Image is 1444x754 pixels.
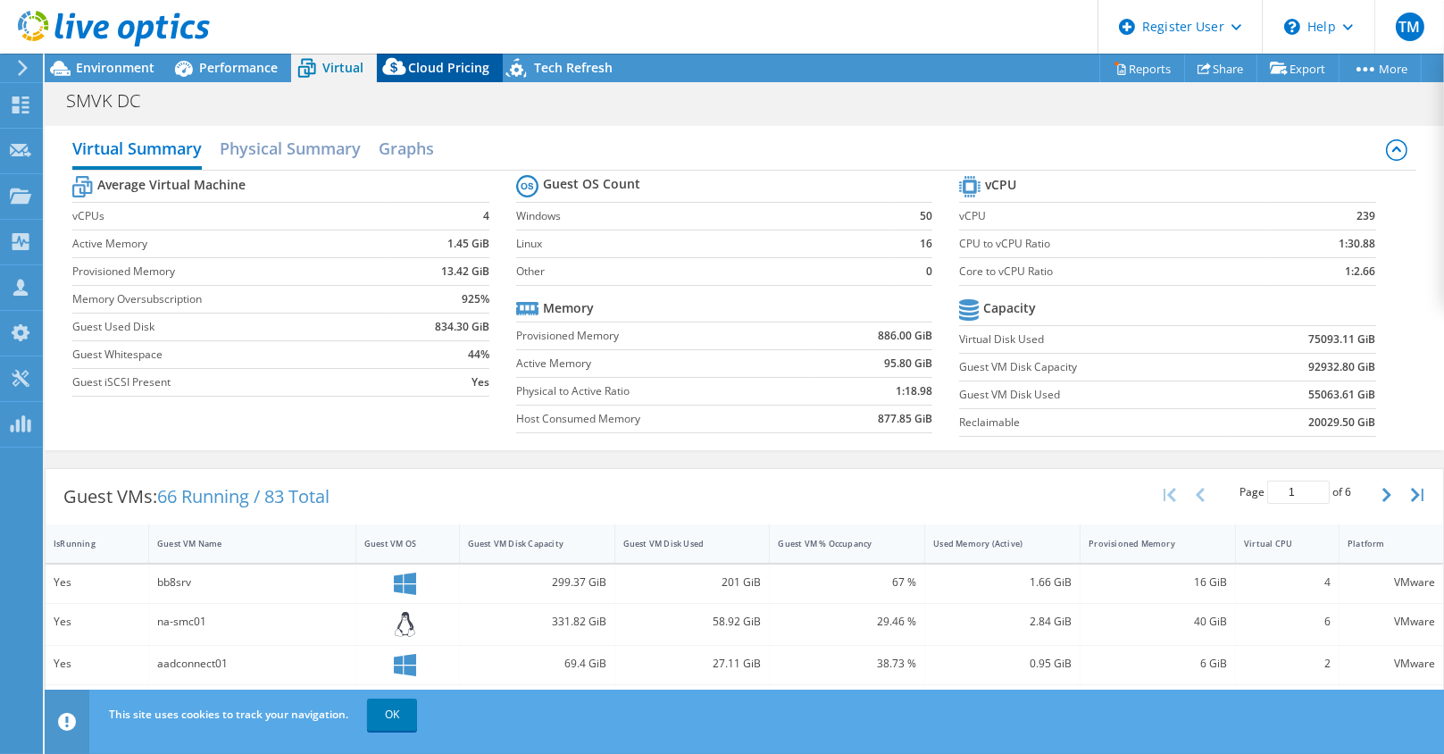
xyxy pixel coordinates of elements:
h1: SMVK DC [58,91,168,111]
div: bb8srv [157,573,347,592]
b: 1:30.88 [1340,235,1376,253]
a: Reports [1099,54,1185,82]
div: Provisioned Memory [1089,538,1206,549]
div: Virtual CPU [1244,538,1309,549]
label: Guest VM Disk Used [959,386,1231,404]
b: 44% [468,346,489,364]
span: Virtual [322,59,363,76]
a: Share [1184,54,1257,82]
a: More [1339,54,1422,82]
label: Linux [516,235,895,253]
div: Used Memory (Active) [933,538,1050,549]
input: jump to page [1267,481,1330,504]
label: Guest Whitespace [72,346,389,364]
span: 66 Running / 83 Total [157,484,330,508]
b: 239 [1357,207,1376,225]
b: Memory [543,299,594,317]
div: VMware [1348,612,1435,632]
h2: Physical Summary [220,130,361,166]
b: vCPU [985,176,1016,194]
b: 75093.11 GiB [1309,331,1376,348]
label: Provisioned Memory [516,327,812,345]
div: na-smc01 [157,612,347,632]
div: 40 GiB [1089,612,1227,632]
div: 6 [1244,612,1331,632]
label: Active Memory [516,355,812,373]
div: 2 [1244,654,1331,674]
svg: \n [1284,19,1300,35]
div: 69.4 GiB [468,654,606,674]
b: 925% [462,290,489,308]
div: Guest VM Name [157,538,326,549]
h2: Graphs [379,130,434,166]
label: Windows [516,207,895,225]
b: 16 [920,235,932,253]
label: Reclaimable [959,414,1231,431]
div: 67 % [778,573,916,592]
div: Guest VM Disk Capacity [468,538,585,549]
div: Guest VM % Occupancy [778,538,895,549]
b: 886.00 GiB [878,327,932,345]
b: 13.42 GiB [441,263,489,281]
span: TM [1396,13,1424,41]
div: Platform [1348,538,1414,549]
div: 201 GiB [623,573,762,592]
div: 0.95 GiB [933,654,1072,674]
b: 4 [483,207,489,225]
div: IsRunning [54,538,119,549]
a: Export [1256,54,1340,82]
label: vCPU [959,207,1266,225]
b: 877.85 GiB [878,410,932,428]
b: 20029.50 GiB [1309,414,1376,431]
label: Physical to Active Ratio [516,382,812,400]
div: 331.82 GiB [468,612,606,632]
b: 1.45 GiB [447,235,489,253]
div: 6 GiB [1089,654,1227,674]
label: CPU to vCPU Ratio [959,235,1266,253]
div: 1.66 GiB [933,573,1072,592]
div: 2.84 GiB [933,612,1072,632]
span: Tech Refresh [534,59,613,76]
label: Provisioned Memory [72,263,389,281]
div: Yes [54,654,140,674]
label: Active Memory [72,235,389,253]
b: 50 [920,207,932,225]
span: Cloud Pricing [408,59,489,76]
a: OK [367,699,417,731]
b: 55063.61 GiB [1309,386,1376,404]
label: Virtual Disk Used [959,331,1231,348]
div: 38.73 % [778,654,916,674]
div: Yes [54,612,140,632]
div: Guest VMs: [46,469,347,524]
div: 299.37 GiB [468,573,606,592]
div: aadconnect01 [157,654,347,674]
b: 0 [926,263,932,281]
label: Host Consumed Memory [516,410,812,428]
div: VMware [1348,573,1435,592]
span: Environment [76,59,154,76]
h2: Virtual Summary [72,130,202,170]
b: Average Virtual Machine [97,176,246,194]
div: 58.92 GiB [623,612,762,632]
label: Guest Used Disk [72,318,389,336]
label: Guest VM Disk Capacity [959,358,1231,376]
b: 92932.80 GiB [1309,358,1376,376]
div: 29.46 % [778,612,916,632]
label: Memory Oversubscription [72,290,389,308]
div: 16 GiB [1089,573,1227,592]
div: Guest VM OS [364,538,430,549]
b: 95.80 GiB [884,355,932,373]
b: 1:18.98 [896,382,932,400]
div: Guest VM Disk Used [623,538,740,549]
span: Performance [199,59,278,76]
label: Other [516,263,895,281]
label: Guest iSCSI Present [72,373,389,391]
b: Capacity [983,299,1036,317]
div: Yes [54,573,140,592]
div: 27.11 GiB [623,654,762,674]
b: 1:2.66 [1346,263,1376,281]
label: Core to vCPU Ratio [959,263,1266,281]
span: This site uses cookies to track your navigation. [109,707,348,722]
div: 4 [1244,573,1331,592]
b: 834.30 GiB [435,318,489,336]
